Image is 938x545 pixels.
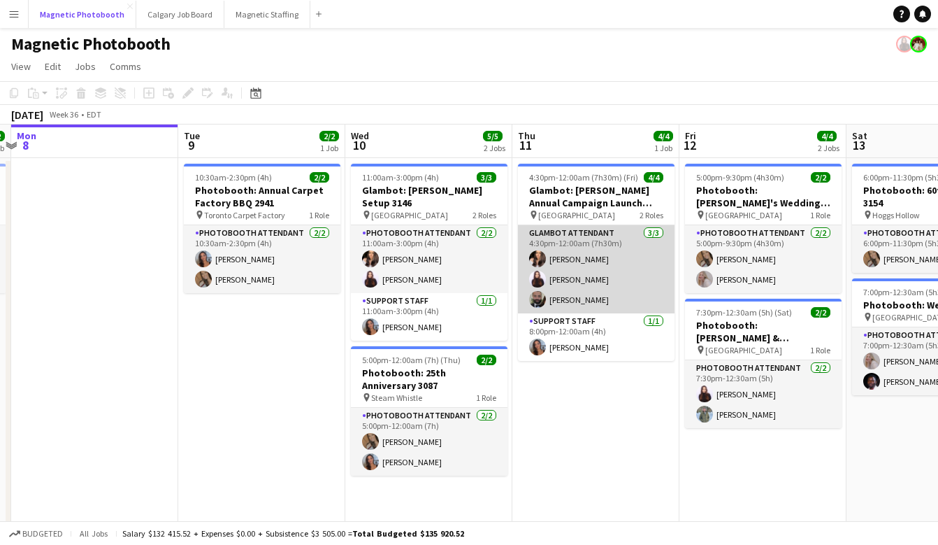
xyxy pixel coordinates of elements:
[850,137,867,153] span: 13
[685,129,696,142] span: Fri
[15,137,36,153] span: 8
[484,143,505,153] div: 2 Jobs
[104,57,147,76] a: Comms
[11,60,31,73] span: View
[477,355,496,365] span: 2/2
[685,164,842,293] app-job-card: 5:00pm-9:30pm (4h30m)2/2Photobooth: [PERSON_NAME]'s Wedding - 2954 [GEOGRAPHIC_DATA]1 RolePhotobo...
[852,129,867,142] span: Sat
[7,526,65,542] button: Budgeted
[518,164,674,361] app-job-card: 4:30pm-12:00am (7h30m) (Fri)4/4Glambot: [PERSON_NAME] Annual Campaign Launch 3146 [GEOGRAPHIC_DAT...
[351,408,507,476] app-card-role: Photobooth Attendant2/25:00pm-12:00am (7h)[PERSON_NAME][PERSON_NAME]
[320,143,338,153] div: 1 Job
[685,225,842,293] app-card-role: Photobooth Attendant2/25:00pm-9:30pm (4h30m)[PERSON_NAME][PERSON_NAME]
[87,109,101,120] div: EDT
[39,57,66,76] a: Edit
[110,60,141,73] span: Comms
[352,528,464,539] span: Total Budgeted $135 920.52
[872,210,920,220] span: Hoggs Hollow
[910,36,927,52] app-user-avatar: Kara & Monika
[45,60,61,73] span: Edit
[204,210,285,220] span: Toronto Carpet Factory
[685,184,842,209] h3: Photobooth: [PERSON_NAME]'s Wedding - 2954
[122,528,464,539] div: Salary $132 415.52 + Expenses $0.00 + Subsistence $3 505.00 =
[516,137,535,153] span: 11
[362,172,439,183] span: 11:00am-3:00pm (4h)
[351,164,507,341] app-job-card: 11:00am-3:00pm (4h)3/3Glambot: [PERSON_NAME] Setup 3146 [GEOGRAPHIC_DATA]2 RolesPhotobooth Attend...
[184,164,340,293] app-job-card: 10:30am-2:30pm (4h)2/2Photobooth: Annual Carpet Factory BBQ 2941 Toronto Carpet Factory1 RolePhot...
[349,137,369,153] span: 10
[696,172,784,183] span: 5:00pm-9:30pm (4h30m)
[810,345,830,355] span: 1 Role
[224,1,310,28] button: Magnetic Staffing
[896,36,913,52] app-user-avatar: Maria Lopes
[351,346,507,476] app-job-card: 5:00pm-12:00am (7h) (Thu)2/2Photobooth: 25th Anniversary 3087 Steam Whistle1 RolePhotobooth Atten...
[310,172,329,183] span: 2/2
[644,172,663,183] span: 4/4
[811,172,830,183] span: 2/2
[351,184,507,209] h3: Glambot: [PERSON_NAME] Setup 3146
[529,172,638,183] span: 4:30pm-12:00am (7h30m) (Fri)
[77,528,110,539] span: All jobs
[184,225,340,293] app-card-role: Photobooth Attendant2/210:30am-2:30pm (4h)[PERSON_NAME][PERSON_NAME]
[182,137,200,153] span: 9
[483,131,503,141] span: 5/5
[817,131,837,141] span: 4/4
[362,355,461,365] span: 5:00pm-12:00am (7h) (Thu)
[136,1,224,28] button: Calgary Job Board
[810,210,830,220] span: 1 Role
[811,307,830,318] span: 2/2
[319,131,339,141] span: 2/2
[309,210,329,220] span: 1 Role
[518,184,674,209] h3: Glambot: [PERSON_NAME] Annual Campaign Launch 3146
[29,1,136,28] button: Magnetic Photobooth
[6,57,36,76] a: View
[538,210,615,220] span: [GEOGRAPHIC_DATA]
[685,360,842,428] app-card-role: Photobooth Attendant2/27:30pm-12:30am (5h)[PERSON_NAME][PERSON_NAME]
[351,293,507,341] app-card-role: Support Staff1/111:00am-3:00pm (4h)[PERSON_NAME]
[46,109,81,120] span: Week 36
[518,129,535,142] span: Thu
[654,143,672,153] div: 1 Job
[476,392,496,403] span: 1 Role
[640,210,663,220] span: 2 Roles
[195,172,272,183] span: 10:30am-2:30pm (4h)
[17,129,36,142] span: Mon
[705,345,782,355] span: [GEOGRAPHIC_DATA]
[696,307,792,318] span: 7:30pm-12:30am (5h) (Sat)
[184,129,200,142] span: Tue
[685,319,842,344] h3: Photobooth: [PERSON_NAME] & [PERSON_NAME]'s Wedding - 3118
[11,34,171,55] h1: Magnetic Photobooth
[371,392,422,403] span: Steam Whistle
[477,172,496,183] span: 3/3
[685,299,842,428] app-job-card: 7:30pm-12:30am (5h) (Sat)2/2Photobooth: [PERSON_NAME] & [PERSON_NAME]'s Wedding - 3118 [GEOGRAPHI...
[75,60,96,73] span: Jobs
[351,225,507,293] app-card-role: Photobooth Attendant2/211:00am-3:00pm (4h)[PERSON_NAME][PERSON_NAME]
[351,367,507,392] h3: Photobooth: 25th Anniversary 3087
[818,143,839,153] div: 2 Jobs
[683,137,696,153] span: 12
[654,131,673,141] span: 4/4
[184,184,340,209] h3: Photobooth: Annual Carpet Factory BBQ 2941
[472,210,496,220] span: 2 Roles
[518,313,674,361] app-card-role: Support Staff1/18:00pm-12:00am (4h)[PERSON_NAME]
[351,129,369,142] span: Wed
[371,210,448,220] span: [GEOGRAPHIC_DATA]
[69,57,101,76] a: Jobs
[11,108,43,122] div: [DATE]
[705,210,782,220] span: [GEOGRAPHIC_DATA]
[22,529,63,539] span: Budgeted
[518,225,674,313] app-card-role: Glambot Attendant3/34:30pm-12:00am (7h30m)[PERSON_NAME][PERSON_NAME][PERSON_NAME]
